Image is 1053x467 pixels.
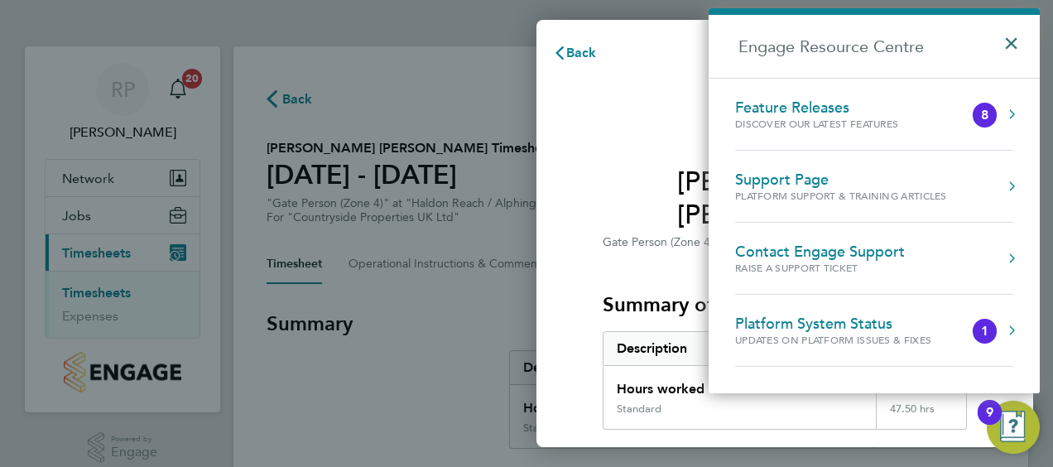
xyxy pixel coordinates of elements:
div: Support Page [735,171,947,189]
h3: Summary of [DATE] - [DATE] [603,291,967,318]
div: Raise a Support Ticket [735,261,905,275]
div: Platform System Status [735,315,964,333]
button: Close [1003,20,1027,56]
div: Description [603,332,876,365]
span: Timesheet approval of [603,139,967,159]
span: Back [566,45,597,60]
button: Open Resource Center, 9 new notifications [987,401,1040,454]
div: Engage Resource Centre [709,8,1040,393]
div: Summary of 18 - 24 Aug 2025 [603,331,967,430]
div: Platform Support & Training Articles [735,189,947,203]
div: Updates on Platform Issues & Fixes [735,333,964,347]
div: 47.50 hrs [876,402,967,429]
span: Gate Person (Zone 4) [603,235,714,249]
div: 9 [986,412,993,434]
div: Hours worked [603,366,876,402]
div: Discover our latest features [735,117,931,131]
h2: Engage Resource Centre [709,15,1040,78]
div: Feature Releases [735,99,931,117]
span: [PERSON_NAME] [PERSON_NAME] [603,166,967,232]
div: Standard [617,402,661,416]
button: Back [536,36,613,70]
div: Contact Engage Support [735,243,905,261]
